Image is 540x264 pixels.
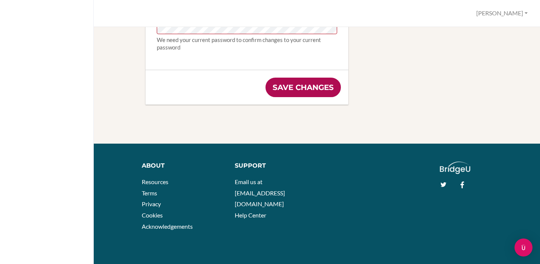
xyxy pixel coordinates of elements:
div: Open Intercom Messenger [514,238,532,256]
input: Save changes [265,78,341,97]
div: About [142,162,224,170]
button: [PERSON_NAME] [473,6,531,20]
a: Cookies [142,211,163,219]
a: Email us at [EMAIL_ADDRESS][DOMAIN_NAME] [235,178,285,207]
a: Terms [142,189,157,196]
div: Support [235,162,311,170]
a: Resources [142,178,168,185]
a: Privacy [142,200,161,207]
a: Help Center [235,211,266,219]
div: We need your current password to confirm changes to your current password [157,36,337,51]
a: Acknowledgements [142,223,193,230]
img: logo_white@2x-f4f0deed5e89b7ecb1c2cc34c3e3d731f90f0f143d5ea2071677605dd97b5244.png [440,162,470,174]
